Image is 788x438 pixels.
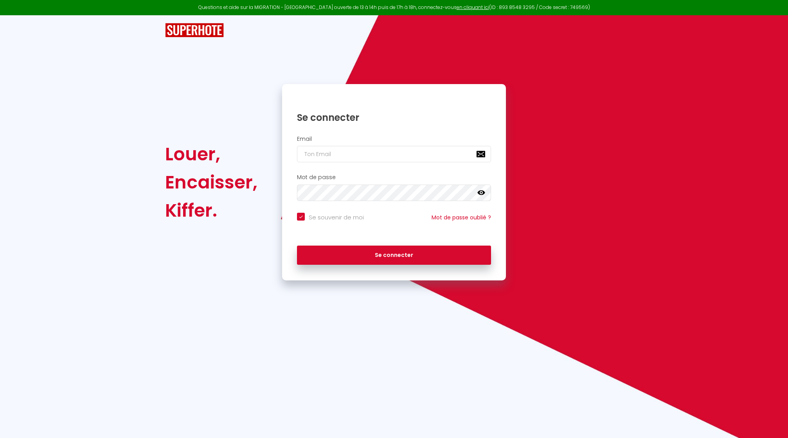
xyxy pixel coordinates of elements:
input: Ton Email [297,146,491,162]
div: Louer, [165,140,257,168]
a: Mot de passe oublié ? [432,214,491,221]
h1: Se connecter [297,111,491,124]
div: Kiffer. [165,196,257,224]
h2: Email [297,136,491,142]
img: SuperHote logo [165,23,224,38]
a: en cliquant ici [457,4,489,11]
div: Encaisser, [165,168,257,196]
button: Se connecter [297,246,491,265]
h2: Mot de passe [297,174,491,181]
